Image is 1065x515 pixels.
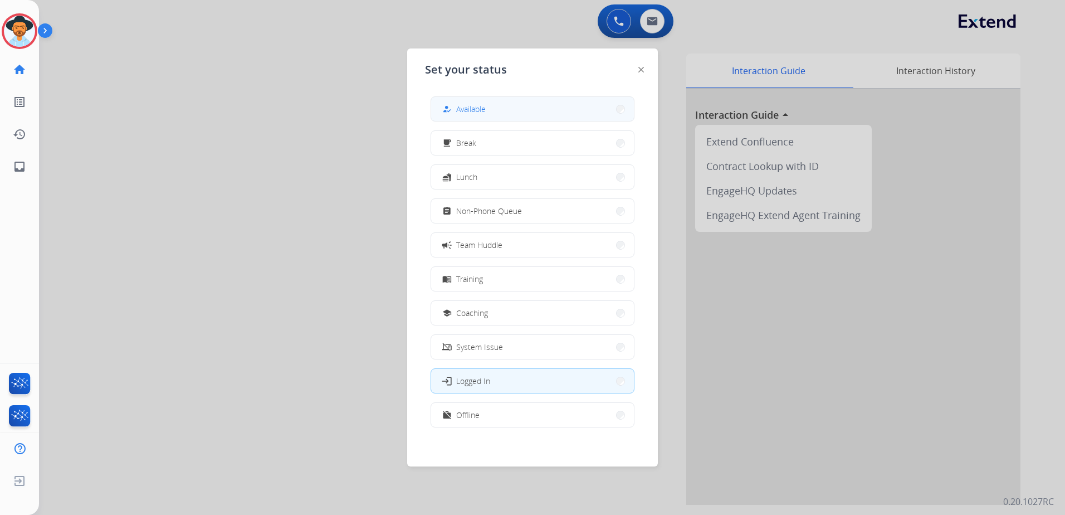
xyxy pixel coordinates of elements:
[442,274,452,284] mat-icon: menu_book
[442,138,452,148] mat-icon: free_breakfast
[456,375,490,387] span: Logged In
[456,307,488,319] span: Coaching
[13,95,26,109] mat-icon: list_alt
[442,308,452,318] mat-icon: school
[4,16,35,47] img: avatar
[638,67,644,72] img: close-button
[456,239,502,251] span: Team Huddle
[456,273,483,285] span: Training
[442,206,452,216] mat-icon: assignment
[456,103,486,115] span: Available
[431,233,634,257] button: Team Huddle
[442,410,452,420] mat-icon: work_off
[431,97,634,121] button: Available
[431,199,634,223] button: Non-Phone Queue
[441,375,452,386] mat-icon: login
[456,137,476,149] span: Break
[431,131,634,155] button: Break
[431,301,634,325] button: Coaching
[13,128,26,141] mat-icon: history
[13,63,26,76] mat-icon: home
[425,62,507,77] span: Set your status
[456,171,477,183] span: Lunch
[431,165,634,189] button: Lunch
[431,403,634,427] button: Offline
[456,341,503,353] span: System Issue
[456,409,480,421] span: Offline
[13,160,26,173] mat-icon: inbox
[442,342,452,352] mat-icon: phonelink_off
[441,239,452,250] mat-icon: campaign
[442,104,452,114] mat-icon: how_to_reg
[431,267,634,291] button: Training
[442,172,452,182] mat-icon: fastfood
[456,205,522,217] span: Non-Phone Queue
[1003,495,1054,508] p: 0.20.1027RC
[431,335,634,359] button: System Issue
[431,369,634,393] button: Logged In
